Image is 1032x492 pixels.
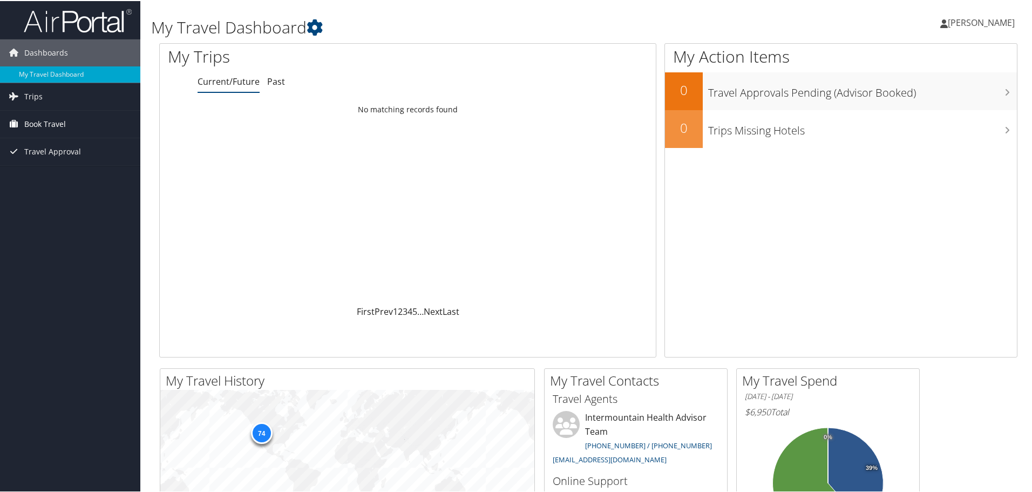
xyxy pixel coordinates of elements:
[417,305,424,316] span: …
[357,305,375,316] a: First
[553,454,667,463] a: [EMAIL_ADDRESS][DOMAIN_NAME]
[948,16,1015,28] span: [PERSON_NAME]
[708,117,1017,137] h3: Trips Missing Hotels
[665,118,703,136] h2: 0
[24,137,81,164] span: Travel Approval
[24,7,132,32] img: airportal-logo.png
[198,75,260,86] a: Current/Future
[745,390,911,401] h6: [DATE] - [DATE]
[745,405,771,417] span: $6,950
[665,44,1017,67] h1: My Action Items
[553,473,719,488] h3: Online Support
[151,15,734,38] h1: My Travel Dashboard
[398,305,403,316] a: 2
[267,75,285,86] a: Past
[665,80,703,98] h2: 0
[443,305,459,316] a: Last
[866,464,878,470] tspan: 39%
[24,110,66,137] span: Book Travel
[24,82,43,109] span: Trips
[742,370,919,389] h2: My Travel Spend
[550,370,727,389] h2: My Travel Contacts
[665,109,1017,147] a: 0Trips Missing Hotels
[424,305,443,316] a: Next
[665,71,1017,109] a: 0Travel Approvals Pending (Advisor Booked)
[160,99,656,118] td: No matching records found
[745,405,911,417] h6: Total
[553,390,719,406] h3: Travel Agents
[412,305,417,316] a: 5
[24,38,68,65] span: Dashboards
[940,5,1026,38] a: [PERSON_NAME]
[408,305,412,316] a: 4
[824,433,832,440] tspan: 0%
[250,421,272,443] div: 74
[585,440,712,449] a: [PHONE_NUMBER] / [PHONE_NUMBER]
[708,79,1017,99] h3: Travel Approvals Pending (Advisor Booked)
[403,305,408,316] a: 3
[166,370,534,389] h2: My Travel History
[547,410,724,468] li: Intermountain Health Advisor Team
[375,305,393,316] a: Prev
[393,305,398,316] a: 1
[168,44,441,67] h1: My Trips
